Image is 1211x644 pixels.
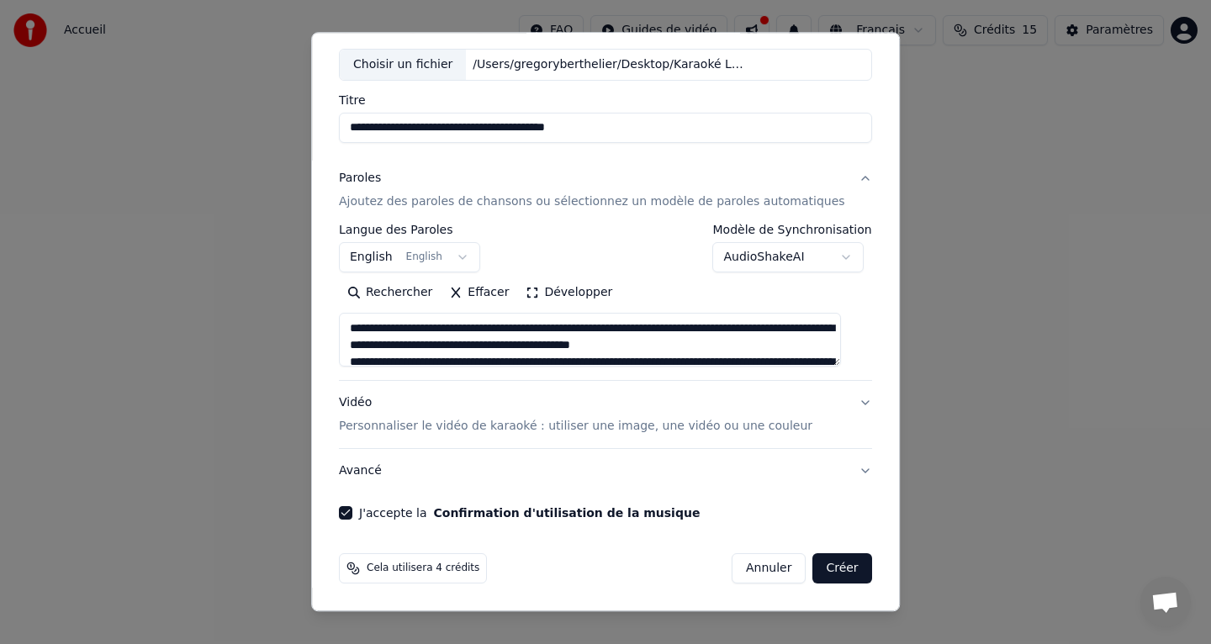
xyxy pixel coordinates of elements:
button: J'accepte la [434,507,701,519]
button: Annuler [732,553,806,583]
label: Langue des Paroles [339,224,480,235]
label: Modèle de Synchronisation [713,224,872,235]
span: Cela utilisera 4 crédits [367,562,479,575]
button: Avancé [339,449,872,493]
label: Titre [339,94,872,106]
p: Ajoutez des paroles de chansons ou sélectionnez un modèle de paroles automatiques [339,193,845,210]
button: VidéoPersonnaliser le vidéo de karaoké : utiliser une image, une vidéo ou une couleur [339,381,872,448]
label: J'accepte la [359,507,700,519]
div: /Users/gregoryberthelier/Desktop/Karaoké L'amour à la machine - [PERSON_NAME].mp3 [467,56,753,73]
button: Rechercher [339,279,441,306]
button: Créer [813,553,872,583]
div: Vidéo [339,394,812,435]
button: Effacer [441,279,517,306]
div: Paroles [339,170,381,187]
button: Développer [518,279,621,306]
p: Personnaliser le vidéo de karaoké : utiliser une image, une vidéo ou une couleur [339,418,812,435]
button: ParolesAjoutez des paroles de chansons ou sélectionnez un modèle de paroles automatiques [339,156,872,224]
div: Choisir un fichier [340,50,466,80]
div: ParolesAjoutez des paroles de chansons ou sélectionnez un modèle de paroles automatiques [339,224,872,380]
